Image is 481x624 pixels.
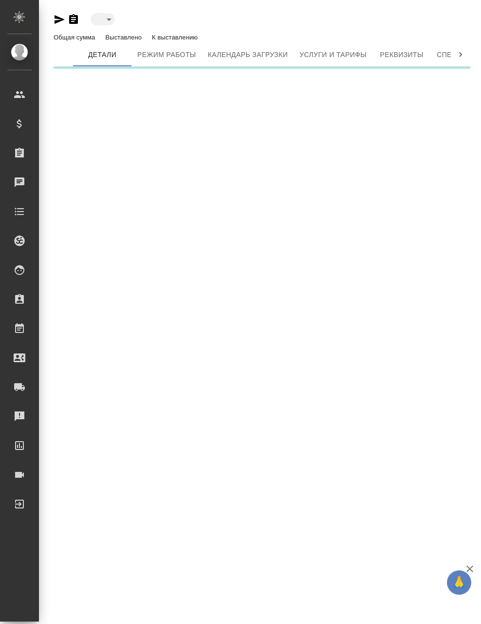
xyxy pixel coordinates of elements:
span: Режим работы [137,49,196,61]
div: ​ [91,13,115,25]
p: Выставлено [105,34,144,41]
p: К выставлению [152,34,200,41]
button: Скопировать ссылку для ЯМессенджера [54,14,65,25]
span: 🙏 [451,572,467,593]
span: Услуги и тарифы [299,49,367,61]
button: Скопировать ссылку [68,14,79,25]
span: Календарь загрузки [208,49,288,61]
p: Общая сумма [54,34,97,41]
span: Детали [79,49,126,61]
button: 🙏 [447,570,471,595]
span: Реквизиты [378,49,425,61]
